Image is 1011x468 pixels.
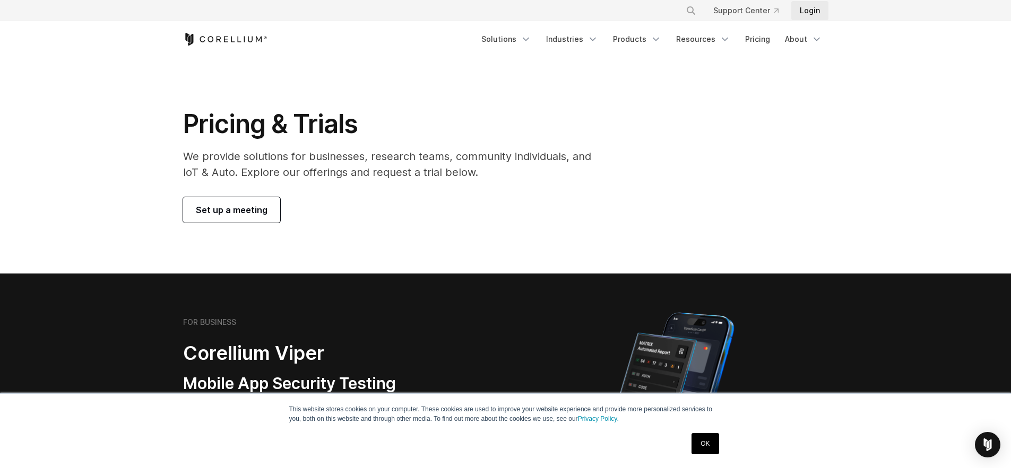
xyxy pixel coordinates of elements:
[670,30,737,49] a: Resources
[578,415,619,422] a: Privacy Policy.
[739,30,776,49] a: Pricing
[183,108,606,140] h1: Pricing & Trials
[540,30,604,49] a: Industries
[183,33,267,46] a: Corellium Home
[692,433,719,454] a: OK
[607,30,668,49] a: Products
[183,197,280,223] a: Set up a meeting
[196,204,267,216] span: Set up a meeting
[779,30,828,49] a: About
[183,374,455,394] h3: Mobile App Security Testing
[475,30,538,49] a: Solutions
[681,1,701,20] button: Search
[791,1,828,20] a: Login
[289,404,722,423] p: This website stores cookies on your computer. These cookies are used to improve your website expe...
[183,341,455,365] h2: Corellium Viper
[705,1,787,20] a: Support Center
[183,317,236,327] h6: FOR BUSINESS
[183,148,606,180] p: We provide solutions for businesses, research teams, community individuals, and IoT & Auto. Explo...
[975,432,1000,457] div: Open Intercom Messenger
[673,1,828,20] div: Navigation Menu
[475,30,828,49] div: Navigation Menu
